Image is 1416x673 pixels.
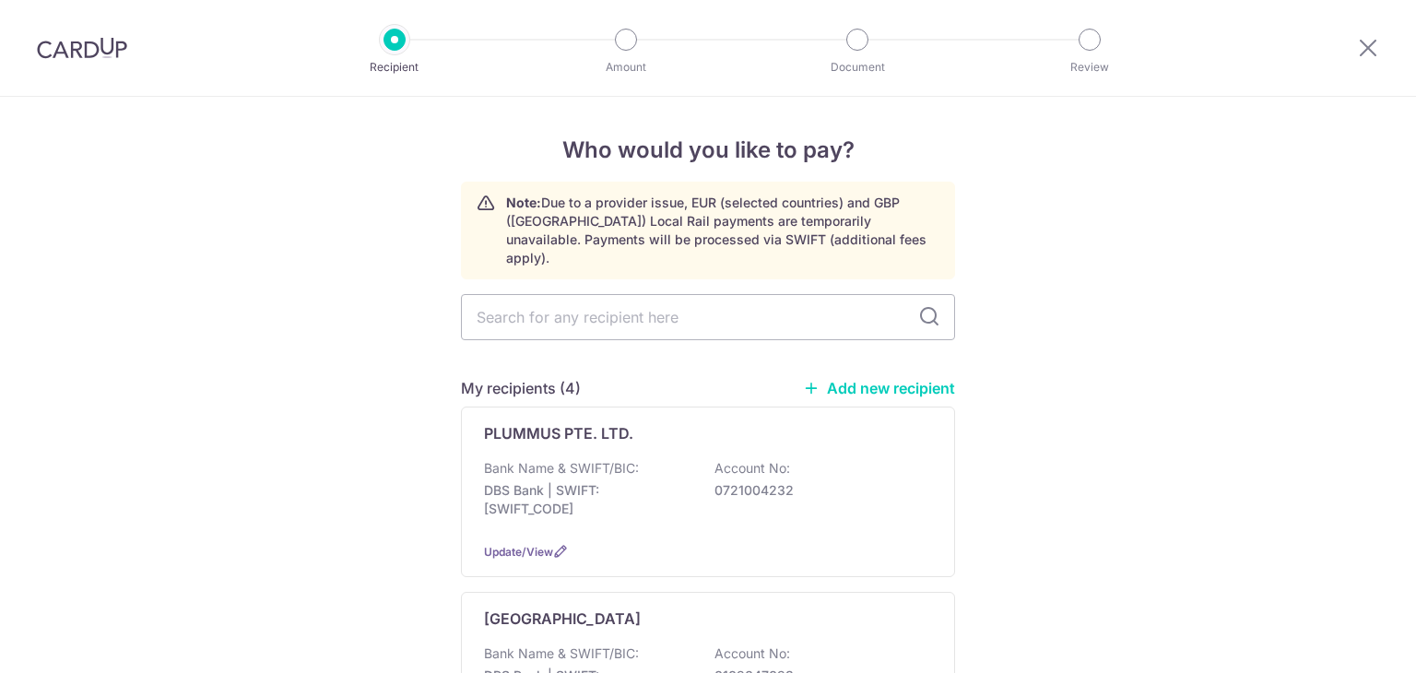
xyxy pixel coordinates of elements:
p: PLUMMUS PTE. LTD. [484,422,633,444]
img: CardUp [37,37,127,59]
p: Account No: [714,644,790,663]
strong: Note: [506,195,541,210]
p: Recipient [326,58,463,77]
p: Review [1021,58,1158,77]
p: Account No: [714,459,790,478]
a: Add new recipient [803,379,955,397]
p: Document [789,58,926,77]
p: Bank Name & SWIFT/BIC: [484,459,639,478]
p: Due to a provider issue, EUR (selected countries) and GBP ([GEOGRAPHIC_DATA]) Local Rail payments... [506,194,939,267]
p: 0721004232 [714,481,921,500]
p: Bank Name & SWIFT/BIC: [484,644,639,663]
p: DBS Bank | SWIFT: [SWIFT_CODE] [484,481,690,518]
p: [GEOGRAPHIC_DATA] [484,608,641,630]
p: Amount [558,58,694,77]
h4: Who would you like to pay? [461,134,955,167]
iframe: Opens a widget where you can find more information [1298,618,1398,664]
input: Search for any recipient here [461,294,955,340]
a: Update/View [484,545,553,559]
h5: My recipients (4) [461,377,581,399]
